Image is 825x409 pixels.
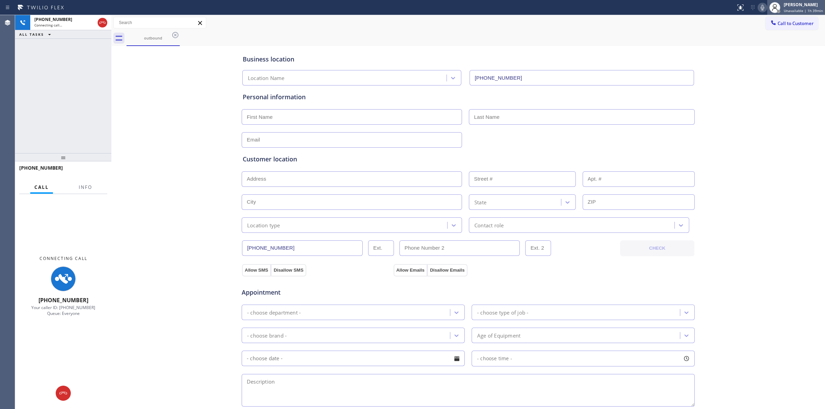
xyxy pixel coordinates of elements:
input: - choose date - [242,351,465,366]
input: Address [242,171,462,187]
span: Connecting call… [34,23,62,27]
input: City [242,194,462,210]
span: Call to Customer [778,20,814,26]
button: Hang up [56,386,71,401]
input: Phone Number [242,240,363,256]
button: Allow Emails [394,264,427,276]
div: - choose type of job - [477,308,528,316]
span: [PHONE_NUMBER] [34,16,72,22]
input: First Name [242,109,462,125]
div: Customer location [243,155,694,164]
span: Connecting Call [40,255,87,261]
div: Business location [243,55,694,64]
span: [PHONE_NUMBER] [19,164,63,171]
button: Call [30,181,53,194]
span: - choose time - [477,355,512,362]
div: Age of Equipment [477,331,520,339]
div: - choose department - [247,308,301,316]
button: Hang up [98,18,107,27]
div: Location type [247,221,280,229]
button: Mute [758,3,767,12]
input: Apt. # [583,171,695,187]
span: Unavailable | 1h 39min [784,8,823,13]
input: Email [242,132,462,148]
input: Ext. 2 [525,240,551,256]
button: Call to Customer [766,17,818,30]
div: [PERSON_NAME] [784,2,823,8]
span: Info [79,184,92,190]
span: Appointment [242,288,392,297]
div: Contact role [474,221,504,229]
button: Allow SMS [242,264,271,276]
input: Search [114,17,206,28]
input: Street # [469,171,576,187]
div: State [474,198,486,206]
button: Disallow Emails [427,264,467,276]
span: Your caller ID: [PHONE_NUMBER] Queue: Everyone [31,305,95,316]
input: Last Name [469,109,695,125]
div: - choose brand - [247,331,287,339]
input: Phone Number [470,70,694,86]
input: Ext. [368,240,394,256]
div: Location Name [248,74,285,82]
input: Phone Number 2 [399,240,520,256]
div: outbound [127,35,179,41]
input: ZIP [583,194,695,210]
button: Disallow SMS [271,264,306,276]
span: ALL TASKS [19,32,44,37]
div: Personal information [243,92,694,102]
button: ALL TASKS [15,30,58,38]
button: Info [75,181,96,194]
span: Call [34,184,49,190]
button: CHECK [620,240,694,256]
span: [PHONE_NUMBER] [38,296,88,304]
